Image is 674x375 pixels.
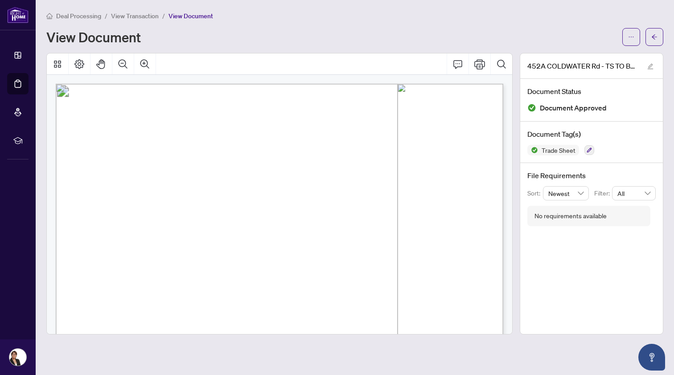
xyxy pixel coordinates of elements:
span: Deal Processing [56,12,101,20]
button: Open asap [638,344,665,371]
span: Newest [548,187,584,200]
span: All [617,187,650,200]
p: Filter: [594,188,612,198]
h4: Document Tag(s) [527,129,656,139]
h4: File Requirements [527,170,656,181]
img: Document Status [527,103,536,112]
div: No requirements available [534,211,607,221]
li: / [105,11,107,21]
span: home [46,13,53,19]
span: Trade Sheet [538,147,579,153]
span: arrow-left [651,34,658,40]
span: 452A COLDWATER Rd - TS TO BE REVIEWED BY [PERSON_NAME].pdf [527,61,639,71]
li: / [162,11,165,21]
h1: View Document [46,30,141,44]
span: View Document [168,12,213,20]
img: logo [7,7,29,23]
span: ellipsis [628,34,634,40]
h4: Document Status [527,86,656,97]
span: Document Approved [540,102,607,114]
span: edit [647,63,653,69]
img: Status Icon [527,145,538,155]
img: Profile Icon [9,349,26,366]
span: View Transaction [111,12,159,20]
p: Sort: [527,188,543,198]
